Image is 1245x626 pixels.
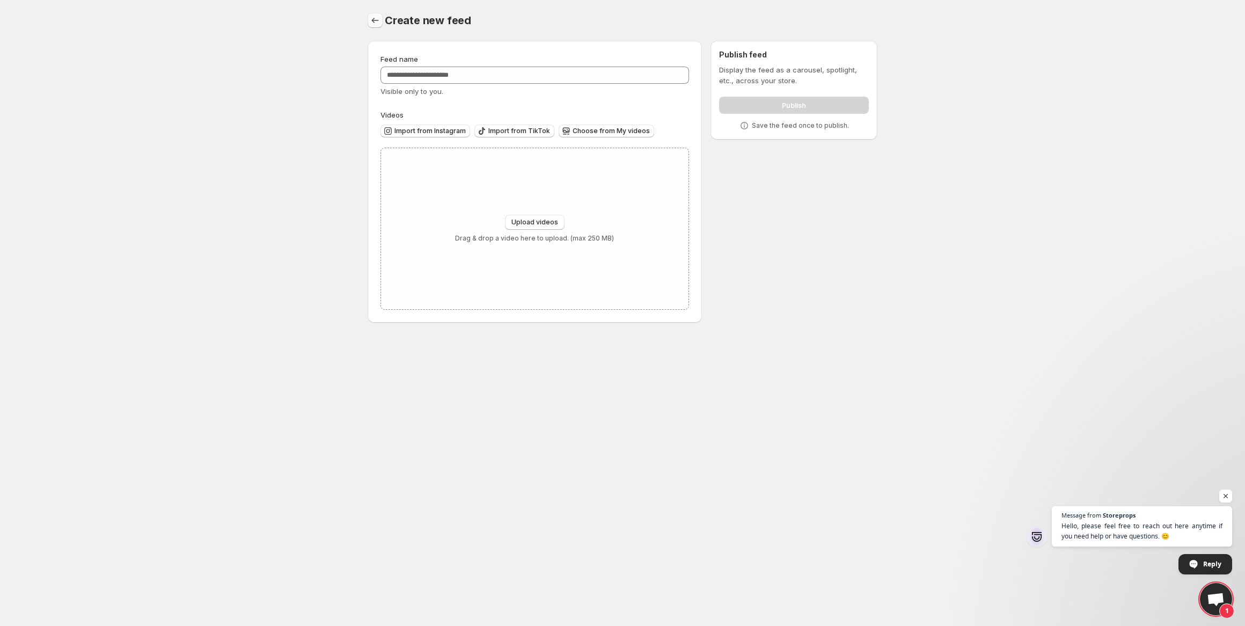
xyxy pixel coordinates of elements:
[368,13,383,28] button: Settings
[394,127,466,135] span: Import from Instagram
[505,215,565,230] button: Upload videos
[385,14,471,27] span: Create new feed
[380,125,470,137] button: Import from Instagram
[1103,512,1136,518] span: Storeprops
[488,127,550,135] span: Import from TikTok
[1203,555,1221,573] span: Reply
[380,55,418,63] span: Feed name
[752,121,849,130] p: Save the feed once to publish.
[1200,583,1232,615] a: Open chat
[474,125,554,137] button: Import from TikTok
[455,234,614,243] p: Drag & drop a video here to upload. (max 250 MB)
[573,127,650,135] span: Choose from My videos
[559,125,654,137] button: Choose from My videos
[1061,521,1222,541] span: Hello, please feel free to reach out here anytime if you need help or have questions. 😊
[1061,512,1101,518] span: Message from
[380,87,443,96] span: Visible only to you.
[719,64,869,86] p: Display the feed as a carousel, spotlight, etc., across your store.
[719,49,869,60] h2: Publish feed
[511,218,558,227] span: Upload videos
[380,111,404,119] span: Videos
[1219,603,1234,618] span: 1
